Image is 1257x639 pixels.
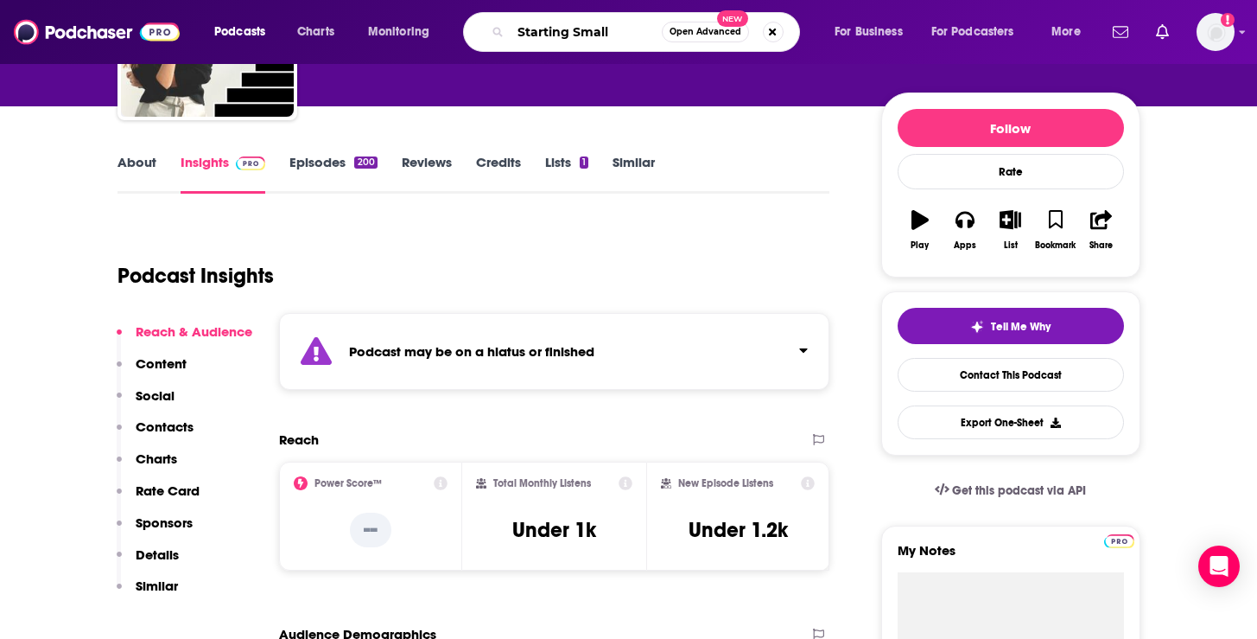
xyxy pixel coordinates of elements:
[297,20,334,44] span: Charts
[117,514,193,546] button: Sponsors
[136,355,187,372] p: Content
[1039,18,1102,46] button: open menu
[479,12,816,52] div: Search podcasts, credits, & more...
[580,157,588,169] div: 1
[136,482,200,499] p: Rate Card
[14,16,180,48] img: Podchaser - Follow, Share and Rate Podcasts
[898,199,943,261] button: Play
[136,323,252,340] p: Reach & Audience
[822,18,924,46] button: open menu
[898,109,1124,147] button: Follow
[476,154,521,194] a: Credits
[117,263,274,289] h1: Podcast Insights
[1149,17,1176,47] a: Show notifications dropdown
[898,308,1124,344] button: tell me why sparkleTell Me Why
[117,578,178,610] button: Similar
[1051,20,1081,44] span: More
[689,517,788,543] h3: Under 1.2k
[368,20,429,44] span: Monitoring
[181,154,266,194] a: InsightsPodchaser Pro
[952,483,1086,498] span: Get this podcast via API
[136,419,194,435] p: Contacts
[279,431,319,448] h2: Reach
[511,18,662,46] input: Search podcasts, credits, & more...
[402,154,452,194] a: Reviews
[117,546,179,578] button: Details
[970,320,984,334] img: tell me why sparkle
[835,20,903,44] span: For Business
[1106,17,1135,47] a: Show notifications dropdown
[286,18,345,46] a: Charts
[1197,13,1235,51] img: User Profile
[117,482,200,514] button: Rate Card
[117,450,177,482] button: Charts
[356,18,452,46] button: open menu
[1104,534,1134,548] img: Podchaser Pro
[921,470,1101,512] a: Get this podcast via API
[670,28,741,36] span: Open Advanced
[991,320,1051,334] span: Tell Me Why
[279,313,830,390] section: Click to expand status details
[512,517,596,543] h3: Under 1k
[545,154,588,194] a: Lists1
[349,343,594,360] strong: Podcast may be on a hiatus or finished
[898,154,1124,189] div: Rate
[1078,199,1123,261] button: Share
[1033,199,1078,261] button: Bookmark
[931,20,1014,44] span: For Podcasters
[117,419,194,450] button: Contacts
[1004,240,1018,251] div: List
[354,157,377,169] div: 200
[898,406,1124,439] button: Export One-Sheet
[898,358,1124,392] a: Contact This Podcast
[117,355,187,387] button: Content
[117,154,156,194] a: About
[1221,13,1235,27] svg: Add a profile image
[493,477,591,489] h2: Total Monthly Listens
[1104,532,1134,548] a: Pro website
[943,199,987,261] button: Apps
[314,477,382,489] h2: Power Score™
[613,154,655,194] a: Similar
[136,387,175,404] p: Social
[920,18,1039,46] button: open menu
[1197,13,1235,51] button: Show profile menu
[662,22,749,42] button: Open AdvancedNew
[898,542,1124,572] label: My Notes
[1035,240,1076,251] div: Bookmark
[236,157,266,170] img: Podchaser Pro
[1198,546,1240,587] div: Open Intercom Messenger
[136,578,178,594] p: Similar
[987,199,1032,261] button: List
[136,546,179,563] p: Details
[117,387,175,419] button: Social
[954,240,976,251] div: Apps
[350,513,391,547] p: --
[117,323,252,355] button: Reach & Audience
[717,10,748,27] span: New
[1197,13,1235,51] span: Logged in as AutumnKatie
[136,450,177,467] p: Charts
[678,477,773,489] h2: New Episode Listens
[1089,240,1113,251] div: Share
[136,514,193,531] p: Sponsors
[911,240,929,251] div: Play
[202,18,288,46] button: open menu
[214,20,265,44] span: Podcasts
[289,154,377,194] a: Episodes200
